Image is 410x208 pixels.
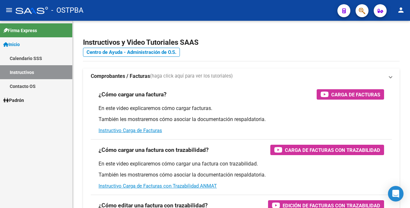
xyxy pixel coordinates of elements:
[99,160,384,167] p: En este video explicaremos cómo cargar una factura con trazabilidad.
[3,41,20,48] span: Inicio
[83,68,400,84] mat-expansion-panel-header: Comprobantes / Facturas(haga click aquí para ver los tutoriales)
[99,116,384,123] p: También les mostraremos cómo asociar la documentación respaldatoria.
[99,171,384,178] p: También les mostraremos cómo asociar la documentación respaldatoria.
[317,89,384,100] button: Carga de Facturas
[397,6,405,14] mat-icon: person
[99,90,167,99] h3: ¿Cómo cargar una factura?
[83,48,180,57] a: Centro de Ayuda - Administración de O.S.
[331,91,380,99] span: Carga de Facturas
[99,128,162,133] a: Instructivo Carga de Facturas
[5,6,13,14] mat-icon: menu
[270,145,384,155] button: Carga de Facturas con Trazabilidad
[3,97,24,104] span: Padrón
[3,27,37,34] span: Firma Express
[83,36,400,49] h2: Instructivos y Video Tutoriales SAAS
[51,3,83,18] span: - OSTPBA
[285,146,380,154] span: Carga de Facturas con Trazabilidad
[91,73,150,80] strong: Comprobantes / Facturas
[99,183,217,189] a: Instructivo Carga de Facturas con Trazabilidad ANMAT
[99,145,209,154] h3: ¿Cómo cargar una factura con trazabilidad?
[388,186,404,202] div: Open Intercom Messenger
[99,105,384,112] p: En este video explicaremos cómo cargar facturas.
[150,73,233,80] span: (haga click aquí para ver los tutoriales)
